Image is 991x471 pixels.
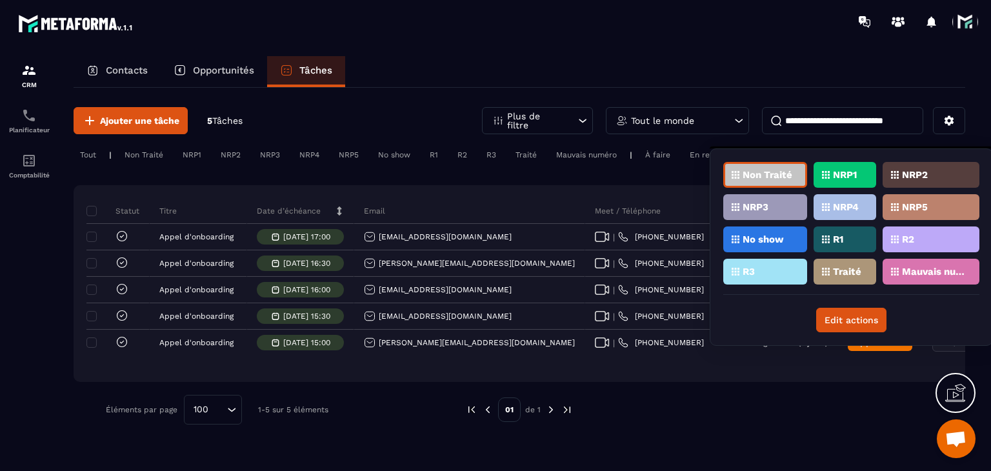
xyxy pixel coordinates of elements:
p: Meet / Téléphone [595,206,661,216]
p: 01 [498,397,521,422]
img: next [545,404,557,416]
p: NRP3 [743,203,768,212]
p: Non Traité [743,170,792,179]
img: logo [18,12,134,35]
span: Tâches [212,115,243,126]
p: [DATE] 16:00 [283,285,330,294]
span: | [613,312,615,321]
p: de 1 [525,405,541,415]
p: Éléments par page [106,405,177,414]
p: Plus de filtre [507,112,564,130]
div: NRP2 [214,147,247,163]
span: | [613,259,615,268]
p: [DATE] 17:00 [283,232,330,241]
a: [PHONE_NUMBER] [618,258,704,268]
a: schedulerschedulerPlanificateur [3,98,55,143]
p: No show [743,235,784,244]
img: formation [21,63,37,78]
img: scheduler [21,108,37,123]
p: Titre [159,206,177,216]
p: R2 [902,235,914,244]
div: Traité [509,147,543,163]
p: Comptabilité [3,172,55,179]
a: [PHONE_NUMBER] [618,311,704,321]
p: NRP1 [833,170,857,179]
img: next [561,404,573,416]
a: formationformationCRM [3,53,55,98]
div: Non Traité [118,147,170,163]
p: Tâches [299,65,332,76]
p: Appel d'onboarding [159,259,234,268]
p: Appel d'onboarding [159,338,234,347]
div: R3 [480,147,503,163]
a: [PHONE_NUMBER] [618,285,704,295]
p: Opportunités [193,65,254,76]
p: [DATE] 15:00 [283,338,330,347]
div: No show [372,147,417,163]
button: Edit actions [816,308,886,332]
p: Contacts [106,65,148,76]
div: R2 [451,147,474,163]
p: R1 [833,235,843,244]
p: Planificateur [3,126,55,134]
a: Tâches [267,56,345,87]
span: | [613,232,615,242]
p: Appel d'onboarding [159,285,234,294]
p: Email [364,206,385,216]
p: CRM [3,81,55,88]
p: | [630,150,632,159]
a: Ouvrir le chat [937,419,976,458]
p: NRP2 [902,170,928,179]
a: [PHONE_NUMBER] [618,337,704,348]
input: Search for option [213,403,224,417]
p: Statut [90,206,139,216]
p: | [109,150,112,159]
div: En retard [683,147,732,163]
div: Search for option [184,395,242,425]
div: NRP4 [293,147,326,163]
a: Opportunités [161,56,267,87]
img: prev [466,404,477,416]
img: accountant [21,153,37,168]
p: 1-5 sur 5 éléments [258,405,328,414]
div: Mauvais numéro [550,147,623,163]
div: R1 [423,147,445,163]
span: 100 [189,403,213,417]
div: Tout [74,147,103,163]
span: | [613,285,615,295]
p: NRP5 [902,203,928,212]
p: Date d’échéance [257,206,321,216]
span: | [613,338,615,348]
div: À faire [639,147,677,163]
a: accountantaccountantComptabilité [3,143,55,188]
button: Ajouter une tâche [74,107,188,134]
p: Mauvais numéro [902,267,965,276]
a: Contacts [74,56,161,87]
p: Traité [833,267,861,276]
div: NRP5 [332,147,365,163]
div: NRP3 [254,147,286,163]
div: NRP1 [176,147,208,163]
p: NRP4 [833,203,859,212]
span: Ajouter une tâche [100,114,179,127]
img: prev [482,404,494,416]
p: 5 [207,115,243,127]
p: Appel d'onboarding [159,312,234,321]
p: Appel d'onboarding [159,232,234,241]
p: Tout le monde [631,116,694,125]
p: [DATE] 15:30 [283,312,330,321]
a: [PHONE_NUMBER] [618,232,704,242]
p: [DATE] 16:30 [283,259,330,268]
p: R3 [743,267,755,276]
